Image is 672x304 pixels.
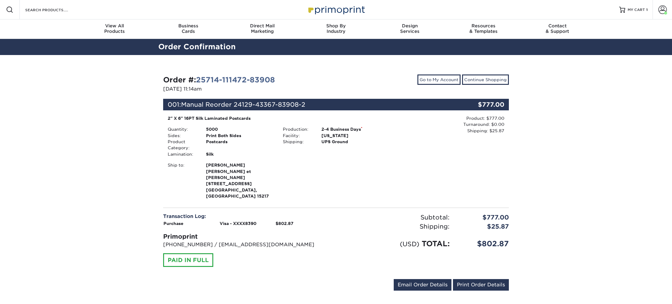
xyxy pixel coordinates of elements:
[163,241,331,248] p: [PHONE_NUMBER] / [EMAIL_ADDRESS][DOMAIN_NAME]
[163,253,213,267] div: PAID IN FULL
[454,213,513,222] div: $777.00
[152,23,225,34] div: Cards
[454,238,513,249] div: $802.87
[276,221,293,226] strong: $802.87
[278,133,317,139] div: Facility:
[206,162,274,199] strong: [GEOGRAPHIC_DATA], [GEOGRAPHIC_DATA] 15217
[373,19,447,39] a: DesignServices
[520,19,594,39] a: Contact& Support
[206,181,274,187] span: [STREET_ADDRESS]
[394,115,504,134] div: Product: $777.00 Turnaround: $0.00 Shipping: $25.87
[168,115,389,121] div: 2" X 6" 16PT Silk Laminated Postcards
[152,23,225,29] span: Business
[163,213,331,220] div: Transaction Log:
[78,23,152,34] div: Products
[154,41,518,53] h2: Order Confirmation
[220,221,256,226] strong: Visa - XXXX8390
[278,139,317,145] div: Shipping:
[163,139,201,151] div: Product Category:
[225,23,299,29] span: Direct Mail
[317,139,394,145] div: UPS Ground
[373,23,447,29] span: Design
[299,23,373,34] div: Industry
[163,133,201,139] div: Sides:
[447,23,520,34] div: & Templates
[520,23,594,29] span: Contact
[278,126,317,132] div: Production:
[394,279,451,291] a: Email Order Details
[163,162,201,199] div: Ship to:
[163,75,275,84] strong: Order #:
[201,139,278,151] div: Postcards
[25,6,84,13] input: SEARCH PRODUCTS.....
[163,221,183,226] strong: Purchase
[201,133,278,139] div: Print Both Sides
[225,23,299,34] div: Marketing
[152,19,225,39] a: BusinessCards
[78,19,152,39] a: View AllProducts
[163,232,331,241] div: Primoprint
[400,240,419,248] small: (USD)
[317,126,394,132] div: 2-4 Business Days
[181,101,305,108] span: Manual Reorder 24129-43367-83908-2
[336,213,454,222] div: Subtotal:
[196,75,275,84] a: 25714-111472-83908
[336,222,454,231] div: Shipping:
[299,23,373,29] span: Shop By
[201,151,278,157] div: Silk
[462,74,509,85] a: Continue Shopping
[447,23,520,29] span: Resources
[299,19,373,39] a: Shop ByIndustry
[78,23,152,29] span: View All
[206,168,274,181] span: [PERSON_NAME] et [PERSON_NAME]
[206,162,274,168] span: [PERSON_NAME]
[646,8,648,12] span: 1
[317,133,394,139] div: [US_STATE]
[306,3,366,16] img: Primoprint
[163,151,201,157] div: Lamination:
[163,126,201,132] div: Quantity:
[454,222,513,231] div: $25.87
[451,99,509,110] div: $777.00
[417,74,461,85] a: Go to My Account
[163,99,451,110] div: 001:
[201,126,278,132] div: 5000
[225,19,299,39] a: Direct MailMarketing
[628,7,645,12] span: MY CART
[520,23,594,34] div: & Support
[373,23,447,34] div: Services
[453,279,509,291] a: Print Order Details
[163,85,331,93] p: [DATE] 11:14am
[447,19,520,39] a: Resources& Templates
[422,239,450,248] span: TOTAL:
